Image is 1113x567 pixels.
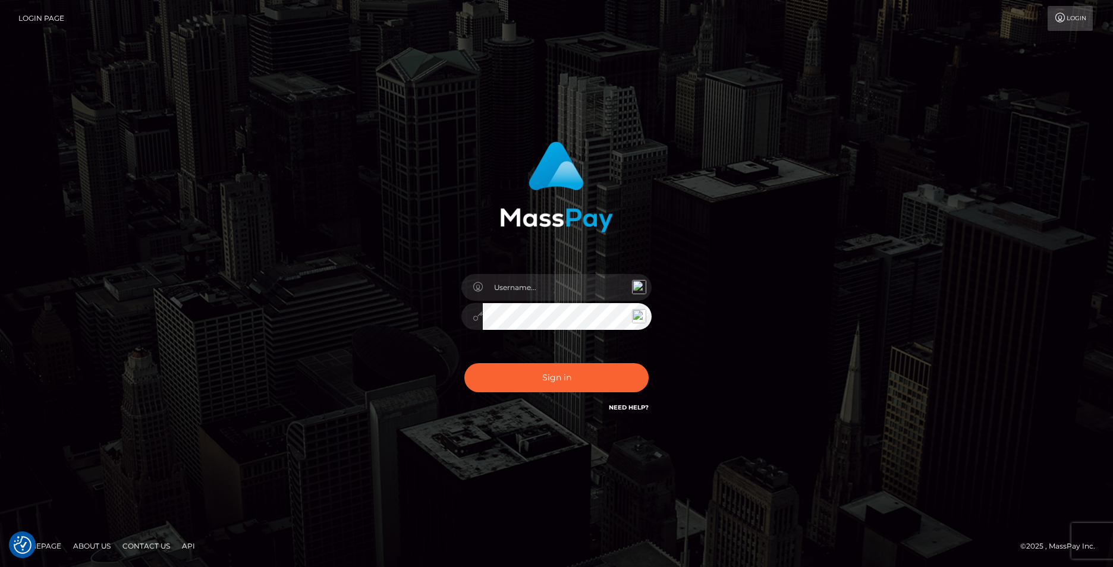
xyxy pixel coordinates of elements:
[118,537,175,555] a: Contact Us
[464,363,649,392] button: Sign in
[1020,540,1104,553] div: © 2025 , MassPay Inc.
[14,536,32,554] img: Revisit consent button
[632,280,646,294] img: npw-badge-icon-locked.svg
[609,404,649,411] a: Need Help?
[632,309,646,323] img: npw-badge-icon-locked.svg
[68,537,115,555] a: About Us
[18,6,64,31] a: Login Page
[483,274,652,301] input: Username...
[500,141,613,232] img: MassPay Login
[14,536,32,554] button: Consent Preferences
[1048,6,1093,31] a: Login
[13,537,66,555] a: Homepage
[177,537,200,555] a: API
